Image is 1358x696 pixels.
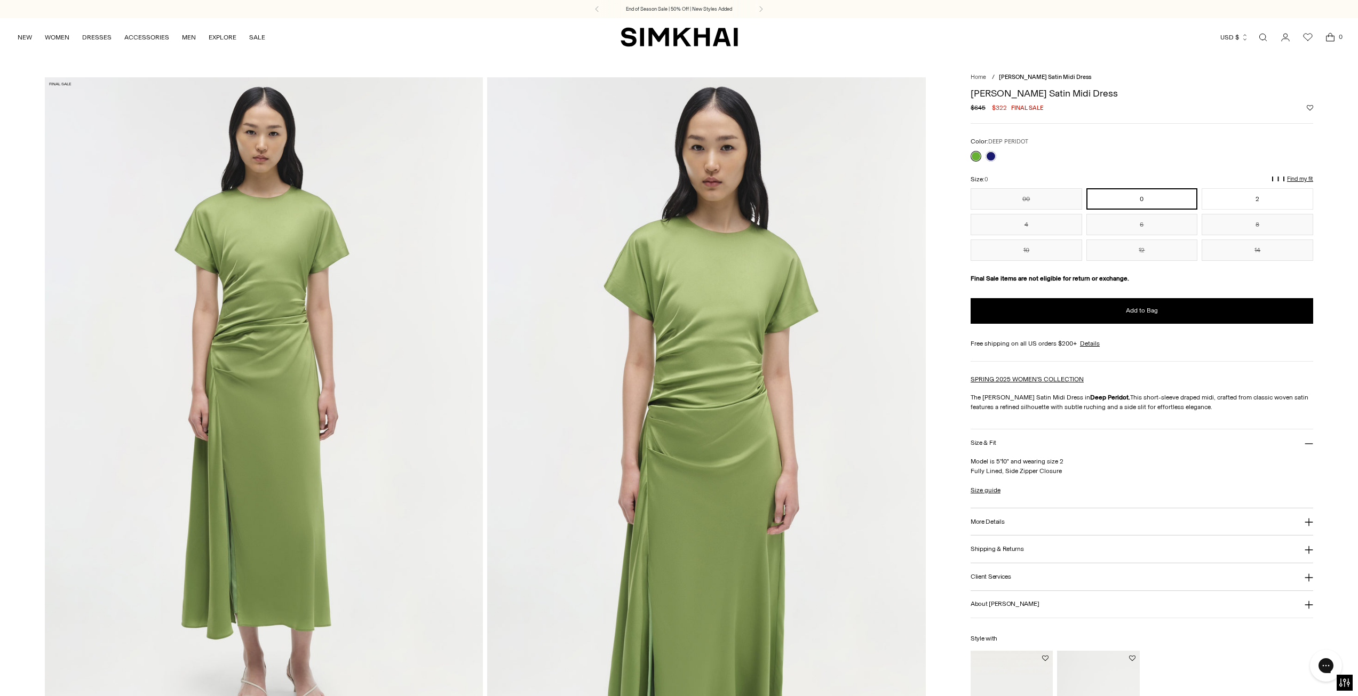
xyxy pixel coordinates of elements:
[1090,394,1130,401] strong: Deep Peridot.
[971,298,1313,324] button: Add to Bag
[1252,27,1274,48] a: Open search modal
[971,375,1084,383] a: SPRING 2025 WOMEN'S COLLECTION
[9,655,107,687] iframe: Sign Up via Text for Offers
[971,439,996,446] h3: Size & Fit
[971,214,1082,235] button: 4
[124,26,169,49] a: ACCESSORIES
[999,74,1091,81] span: [PERSON_NAME] Satin Midi Dress
[971,239,1082,261] button: 10
[1297,27,1319,48] a: Wishlist
[988,138,1028,145] span: DEEP PERIDOT
[971,635,1313,642] h6: Style with
[971,188,1082,210] button: 00
[1202,188,1313,210] button: 2
[971,429,1313,457] button: Size & Fit
[82,26,112,49] a: DRESSES
[971,591,1313,618] button: About [PERSON_NAME]
[971,73,1313,82] nav: breadcrumbs
[992,73,995,82] div: /
[971,339,1313,348] div: Free shipping on all US orders $200+
[971,74,986,81] a: Home
[971,89,1313,98] h1: [PERSON_NAME] Satin Midi Dress
[971,563,1313,590] button: Client Services
[971,103,986,113] s: $645
[971,174,988,185] label: Size:
[1275,27,1296,48] a: Go to the account page
[984,176,988,183] span: 0
[971,275,1129,282] strong: Final Sale items are not eligible for return or exchange.
[971,518,1004,525] h3: More Details
[621,27,738,47] a: SIMKHAI
[1080,339,1100,348] a: Details
[971,601,1039,607] h3: About [PERSON_NAME]
[1126,306,1158,315] span: Add to Bag
[1305,646,1347,685] iframe: Gorgias live chat messenger
[971,508,1313,535] button: More Details
[45,26,69,49] a: WOMEN
[18,26,32,49] a: NEW
[971,457,1313,476] p: Model is 5'10" and wearing size 2 Fully Lined, Side Zipper Closure
[182,26,196,49] a: MEN
[1086,239,1198,261] button: 12
[971,546,1024,553] h3: Shipping & Returns
[249,26,265,49] a: SALE
[1129,655,1135,661] button: Add to Wishlist
[1307,105,1313,111] button: Add to Wishlist
[1086,214,1198,235] button: 6
[1042,655,1049,661] button: Add to Wishlist
[971,393,1313,412] p: The [PERSON_NAME] Satin Midi Dress in This short-sleeve draped midi, crafted from classic woven s...
[971,573,1011,580] h3: Client Services
[971,137,1028,147] label: Color:
[1202,239,1313,261] button: 14
[1336,32,1345,42] span: 0
[1202,214,1313,235] button: 8
[209,26,236,49] a: EXPLORE
[1086,188,1198,210] button: 0
[971,535,1313,563] button: Shipping & Returns
[1320,27,1341,48] a: Open cart modal
[1220,26,1249,49] button: USD $
[992,103,1007,113] span: $322
[971,485,1000,495] a: Size guide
